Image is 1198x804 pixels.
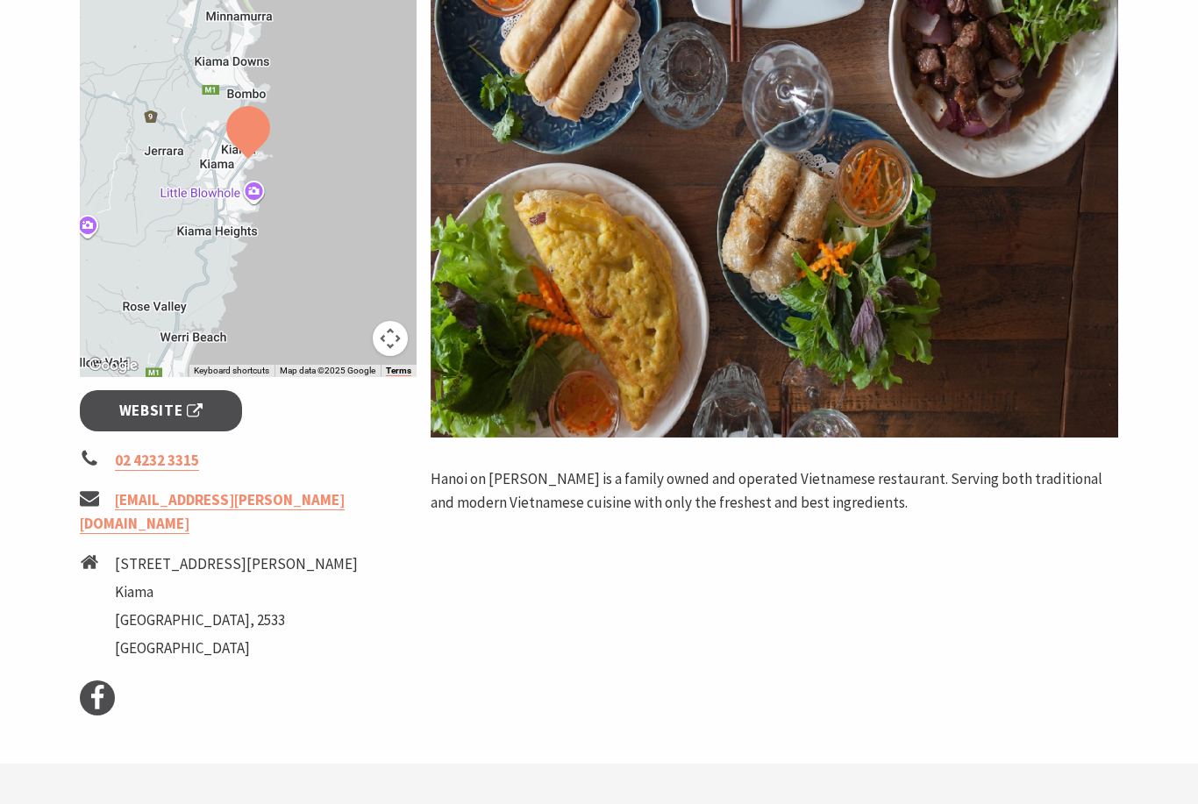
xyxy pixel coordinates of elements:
[115,637,358,660] li: [GEOGRAPHIC_DATA]
[84,354,142,377] img: Google
[119,399,203,423] span: Website
[373,321,408,356] button: Map camera controls
[84,354,142,377] a: Open this area in Google Maps (opens a new window)
[80,490,345,534] a: [EMAIL_ADDRESS][PERSON_NAME][DOMAIN_NAME]
[280,366,375,375] span: Map data ©2025 Google
[386,366,411,376] a: Terms (opens in new tab)
[115,552,358,576] li: [STREET_ADDRESS][PERSON_NAME]
[115,451,199,471] a: 02 4232 3315
[80,390,242,431] a: Website
[194,365,269,377] button: Keyboard shortcuts
[115,580,358,604] li: Kiama
[431,467,1118,515] p: Hanoi on [PERSON_NAME] is a family owned and operated Vietnamese restaurant. Serving both traditi...
[115,608,358,632] li: [GEOGRAPHIC_DATA], 2533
